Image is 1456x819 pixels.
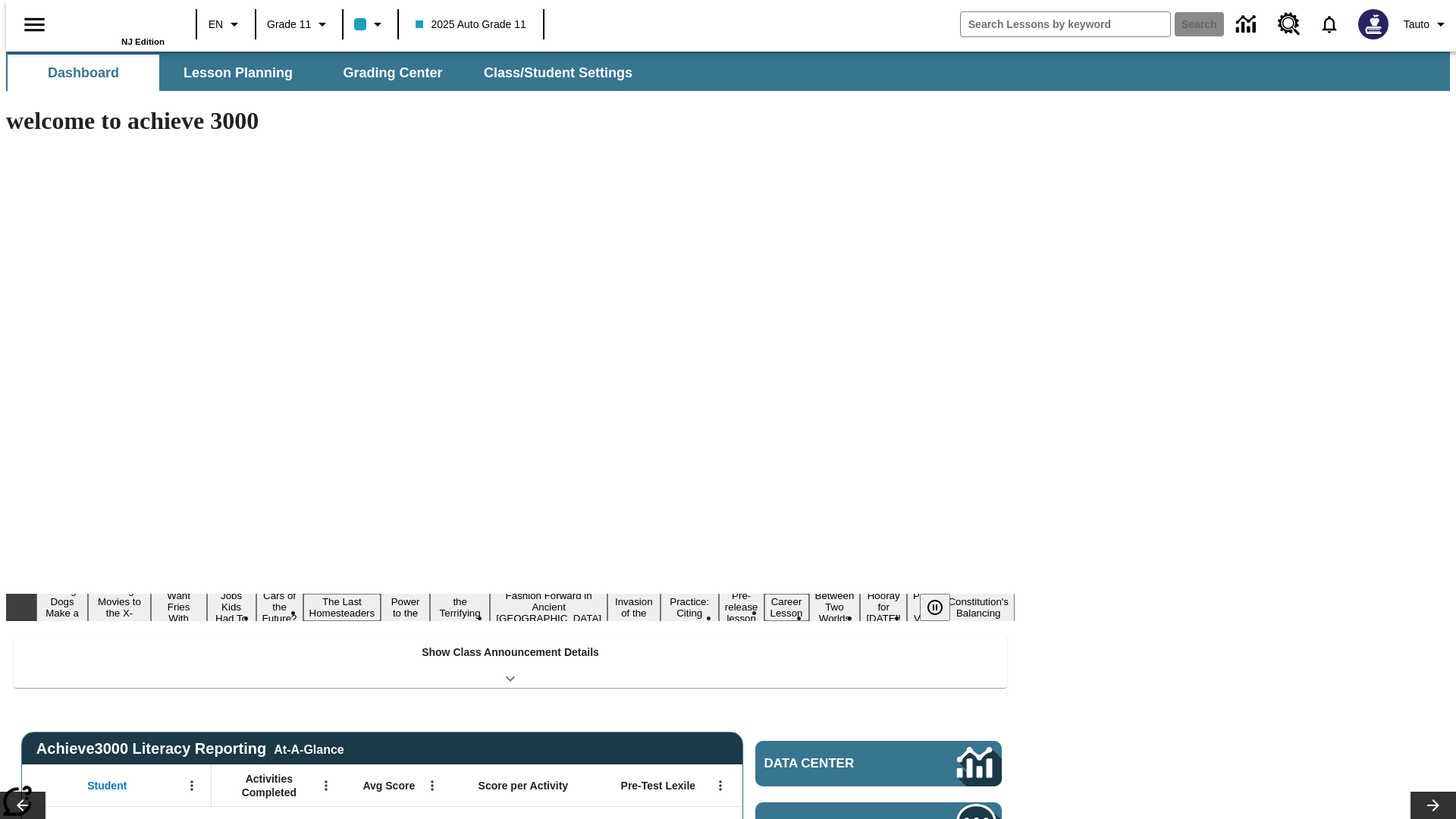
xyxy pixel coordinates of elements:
button: Slide 14 Between Two Worlds [809,588,861,626]
span: Achieve3000 Literacy Reporting [36,740,344,758]
span: Pre-Test Lexile [621,779,696,792]
button: Slide 9 Fashion Forward in Ancient Rome [490,588,607,626]
button: Slide 16 Point of View [907,588,942,626]
button: Slide 1 Diving Dogs Make a Splash [36,582,88,632]
button: Profile/Settings [1398,11,1456,38]
a: Notifications [1310,5,1349,44]
span: EN [209,17,223,33]
button: Lesson carousel, Next [1410,792,1456,819]
span: Grade 11 [267,17,311,33]
div: Show Class Announcement Details [14,635,1007,688]
button: Slide 11 Mixed Practice: Citing Evidence [661,582,719,632]
input: search field [961,12,1170,36]
img: Avatar [1358,9,1389,39]
div: Pause [920,594,965,621]
button: Slide 6 The Last Homesteaders [303,594,381,621]
button: Open Menu [180,774,203,797]
a: Data Center [755,741,1002,786]
button: Slide 5 Cars of the Future? [256,588,303,626]
button: Slide 2 Taking Movies to the X-Dimension [88,582,151,632]
button: Class color is light blue. Change class color [348,11,393,38]
button: Slide 15 Hooray for Constitution Day! [860,588,907,626]
button: Slide 7 Solar Power to the People [381,582,430,632]
span: Activities Completed [219,772,319,799]
span: Score per Activity [479,779,569,792]
button: Slide 13 Career Lesson [764,594,809,621]
span: 2025 Auto Grade 11 [416,17,526,33]
button: Slide 3 Do You Want Fries With That? [151,576,207,638]
a: Data Center [1227,4,1269,45]
span: Student [87,779,127,792]
button: Slide 10 The Invasion of the Free CD [607,582,661,632]
button: Open Menu [709,774,732,797]
button: Slide 12 Pre-release lesson [719,588,764,626]
div: At-A-Glance [274,740,344,757]
button: Slide 8 Attack of the Terrifying Tomatoes [430,582,490,632]
div: Home [66,5,165,46]
h1: welcome to achieve 3000 [6,107,1015,135]
span: Tauto [1404,17,1429,33]
p: Show Class Announcement Details [422,645,599,661]
button: Grade: Grade 11, Select a grade [261,11,337,38]
a: Home [66,7,165,37]
button: Class/Student Settings [472,55,645,91]
button: Grading Center [317,55,469,91]
button: Slide 17 The Constitution's Balancing Act [942,582,1015,632]
span: NJ Edition [121,37,165,46]
button: Slide 4 Dirty Jobs Kids Had To Do [207,576,256,638]
button: Open Menu [315,774,337,797]
button: Open side menu [12,2,57,47]
span: Avg Score [362,779,415,792]
button: Select a new avatar [1349,5,1398,44]
div: SubNavbar [6,52,1450,91]
span: Data Center [764,756,906,771]
a: Resource Center, Will open in new tab [1269,4,1310,45]
button: Lesson Planning [162,55,314,91]
button: Dashboard [8,55,159,91]
button: Pause [920,594,950,621]
button: Open Menu [421,774,444,797]
button: Language: EN, Select a language [202,11,250,38]
div: SubNavbar [6,55,646,91]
